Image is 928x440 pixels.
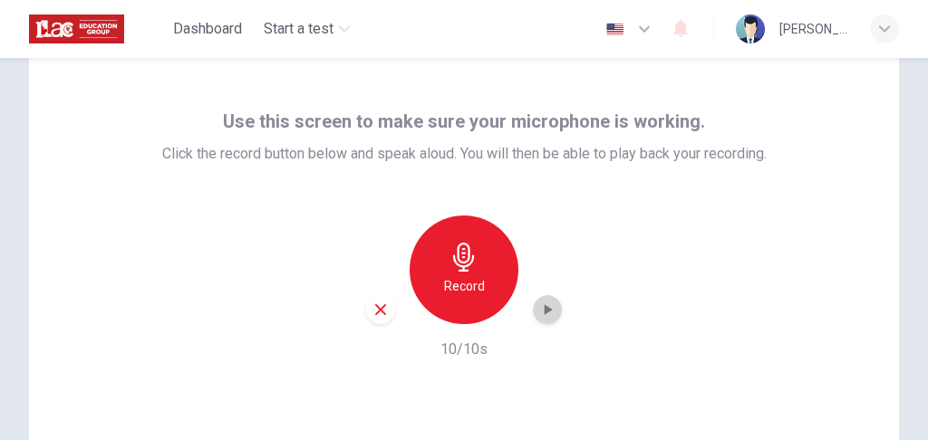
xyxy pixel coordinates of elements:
[162,143,767,165] span: Click the record button below and speak aloud. You will then be able to play back your recording.
[410,215,518,324] button: Record
[29,11,166,47] a: ILAC logo
[173,18,242,40] span: Dashboard
[264,18,333,40] span: Start a test
[736,14,765,43] img: Profile picture
[223,107,705,136] span: Use this screen to make sure your microphone is working.
[444,275,485,297] h6: Record
[166,13,249,45] button: Dashboard
[604,23,626,36] img: en
[256,13,357,45] button: Start a test
[29,11,124,47] img: ILAC logo
[440,339,488,360] h6: 10/10s
[779,18,848,40] div: [PERSON_NAME] [PERSON_NAME]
